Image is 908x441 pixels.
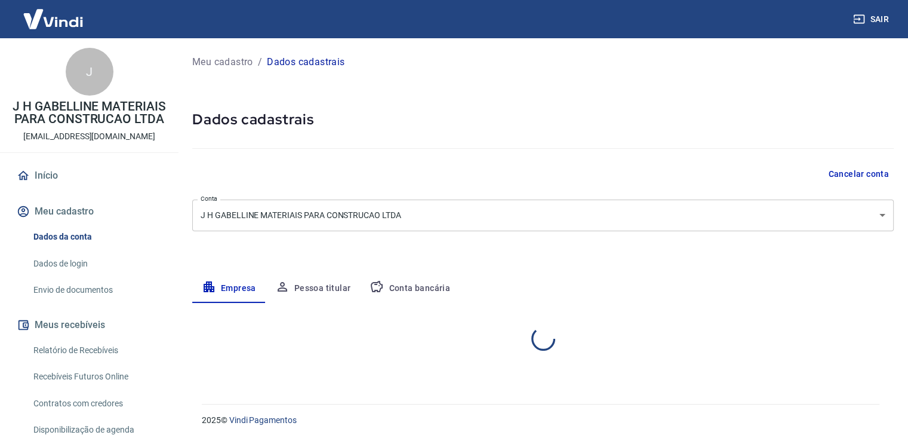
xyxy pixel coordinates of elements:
[267,55,344,69] p: Dados cadastrais
[29,225,164,249] a: Dados da conta
[29,252,164,276] a: Dados de login
[29,278,164,302] a: Envio de documentos
[823,163,894,185] button: Cancelar conta
[192,200,894,231] div: J H GABELLINE MATERIAIS PARA CONSTRUCAO LTDA
[66,48,113,96] div: J
[14,312,164,338] button: Meus recebíveis
[29,391,164,416] a: Contratos com credores
[192,274,266,303] button: Empresa
[29,365,164,389] a: Recebíveis Futuros Online
[266,274,361,303] button: Pessoa titular
[23,130,155,143] p: [EMAIL_ADDRESS][DOMAIN_NAME]
[14,1,92,37] img: Vindi
[10,100,169,125] p: J H GABELLINE MATERIAIS PARA CONSTRUCAO LTDA
[360,274,460,303] button: Conta bancária
[14,163,164,189] a: Início
[201,194,217,203] label: Conta
[258,55,262,69] p: /
[202,414,879,427] p: 2025 ©
[851,8,894,30] button: Sair
[229,415,297,425] a: Vindi Pagamentos
[14,198,164,225] button: Meu cadastro
[192,55,253,69] a: Meu cadastro
[192,110,894,129] h5: Dados cadastrais
[29,338,164,363] a: Relatório de Recebíveis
